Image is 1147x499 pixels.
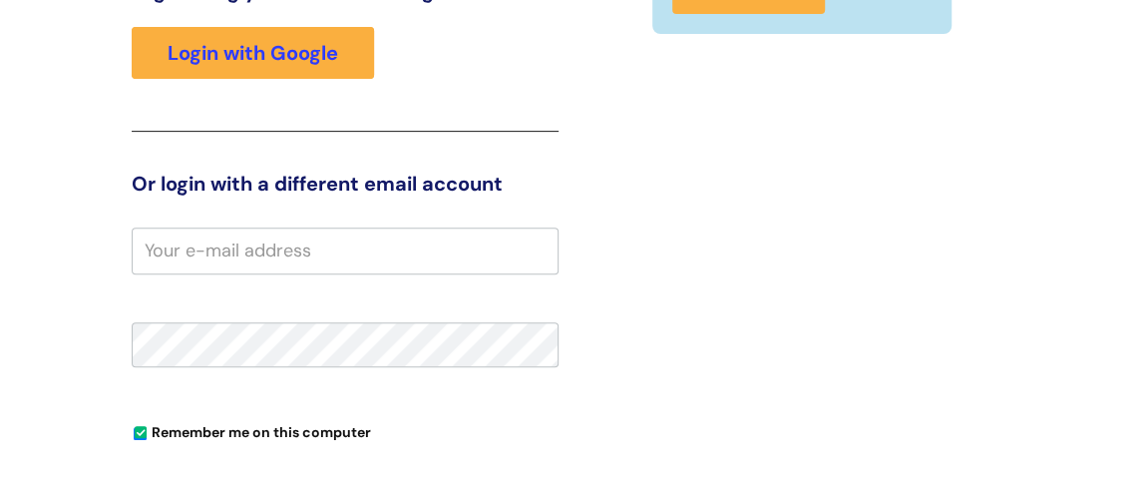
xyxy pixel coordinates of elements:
[132,415,559,447] div: You can uncheck this option if you're logging in from a shared device
[132,27,374,79] a: Login with Google
[132,419,371,441] label: Remember me on this computer
[132,228,559,273] input: Your e-mail address
[132,172,559,196] h3: Or login with a different email account
[134,427,147,440] input: Remember me on this computer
